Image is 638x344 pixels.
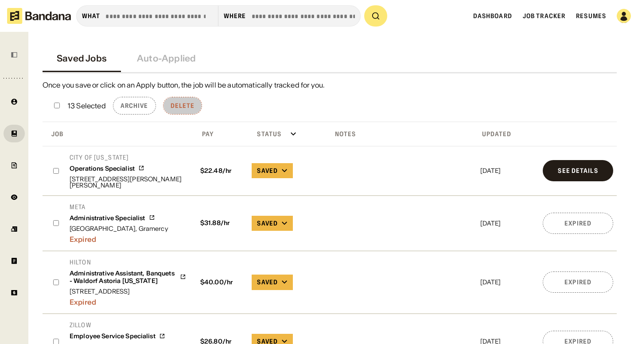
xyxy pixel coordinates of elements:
div: Operations Specialist [70,165,135,172]
div: what [82,12,100,20]
a: Resumes [576,12,606,20]
div: Expired [564,220,591,226]
div: $ 31.88 /hr [197,219,245,227]
div: Saved Jobs [57,53,107,64]
div: Auto-Applied [137,53,196,64]
div: See Details [558,168,598,174]
div: Administrative Specialist [70,214,145,222]
div: City of [US_STATE] [70,153,186,161]
div: Saved [257,167,278,175]
div: 13 Selected [68,102,106,109]
div: [STREET_ADDRESS] [70,288,186,294]
a: Dashboard [473,12,512,20]
div: Status [250,130,281,138]
div: Meta [70,203,168,211]
div: Click toggle to sort ascending [328,127,475,141]
div: Expired [70,232,168,244]
a: Job Tracker [523,12,565,20]
div: $ 22.48 /hr [197,167,245,175]
div: Job [44,130,63,138]
div: Pay [195,130,214,138]
div: Click toggle to sort ascending [250,127,324,141]
a: HiltonAdministrative Assistant, Banquets - Waldorf Astoria [US_STATE][STREET_ADDRESS] [70,258,186,294]
div: [DATE] [480,279,536,285]
div: [GEOGRAPHIC_DATA], Gramercy [70,226,168,232]
div: Click toggle to sort ascending [195,127,247,141]
div: Where [224,12,246,20]
div: Administrative Assistant, Banquets - Waldorf Astoria [US_STATE] [70,270,176,285]
div: Once you save or click on an Apply button, the job will be automatically tracked for you. [43,80,617,90]
div: Expired [564,279,591,285]
div: Hilton [70,258,186,266]
div: Employee Service Specialist [70,333,156,340]
div: Delete [171,103,195,109]
div: [DATE] [480,220,536,226]
div: Zillow [70,321,182,329]
a: City of [US_STATE]Operations Specialist[STREET_ADDRESS][PERSON_NAME][PERSON_NAME] [70,153,186,188]
a: MetaAdministrative Specialist[GEOGRAPHIC_DATA], Gramercy [70,203,168,232]
div: Notes [328,130,356,138]
div: Saved [257,278,278,286]
img: Bandana logotype [7,8,71,24]
div: Saved [257,219,278,227]
div: Archive [121,103,148,109]
div: [DATE] [480,168,536,174]
div: Updated [478,130,512,138]
div: $ 40.00 /hr [197,279,245,286]
div: Click toggle to sort descending [478,127,538,141]
div: Expired [70,294,186,306]
div: Click toggle to sort descending [44,127,191,141]
div: [STREET_ADDRESS][PERSON_NAME][PERSON_NAME] [70,176,186,188]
